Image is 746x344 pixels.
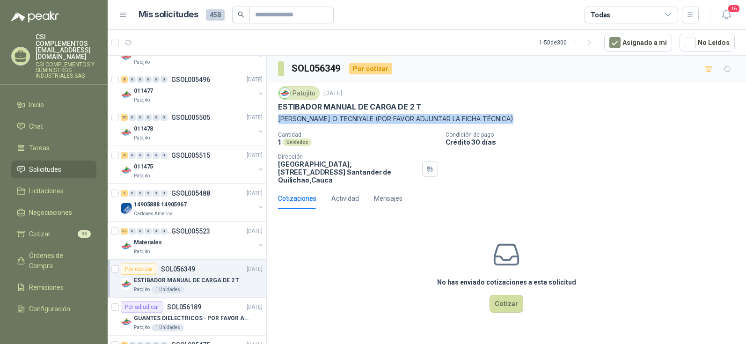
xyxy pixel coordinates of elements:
div: 0 [145,228,152,234]
p: [DATE] [247,113,263,122]
a: Por cotizarSOL056349[DATE] Company LogoESTIBADOR MANUAL DE CARGA DE 2 TPatojito1 Unidades [108,260,266,298]
div: 0 [161,152,168,159]
div: 0 [137,228,144,234]
p: 011478 [134,124,153,133]
span: Tareas [29,143,50,153]
div: 0 [129,114,136,121]
a: 1 0 0 0 0 0 GSOL005488[DATE] Company Logo14905888 14905967Cartones America [121,188,264,218]
div: 0 [153,76,160,83]
div: Por cotizar [121,263,157,275]
div: 0 [153,114,160,121]
div: 0 [129,152,136,159]
p: Patojito [134,248,150,256]
p: Cantidad [278,132,438,138]
p: ESTIBADOR MANUAL DE CARGA DE 2 T [278,102,422,112]
p: [GEOGRAPHIC_DATA], [STREET_ADDRESS] Santander de Quilichao , Cauca [278,160,418,184]
div: Actividad [331,193,359,204]
button: Cotizar [490,295,523,313]
span: Negociaciones [29,207,72,218]
p: [DATE] [247,265,263,274]
p: Patojito [134,286,150,293]
h3: No has enviado cotizaciones a esta solicitud [437,277,576,287]
p: GSOL005505 [171,114,210,121]
a: Tareas [11,139,96,157]
div: Unidades [283,139,312,146]
div: 37 [121,228,128,234]
div: 10 [121,114,128,121]
div: Patojito [278,86,320,100]
div: 0 [129,76,136,83]
p: GSOL005496 [171,76,210,83]
div: 0 [153,190,160,197]
div: Por adjudicar [121,301,163,313]
a: Por adjudicarSOL056189[DATE] Company LogoGUANTES DIELECTRICOS - POR FAVOR ADJUNTAR SU FICHA TECNI... [108,298,266,336]
img: Company Logo [121,316,132,328]
span: Órdenes de Compra [29,250,88,271]
p: [DATE] [247,303,263,312]
span: Configuración [29,304,70,314]
a: Órdenes de Compra [11,247,96,275]
div: 0 [137,190,144,197]
a: 10 0 0 0 0 0 GSOL005505[DATE] Company Logo011478Patojito [121,112,264,142]
div: Por cotizar [349,63,392,74]
div: 0 [145,190,152,197]
div: 0 [129,228,136,234]
span: 16 [727,4,740,13]
div: 0 [153,228,160,234]
img: Company Logo [121,203,132,214]
div: 0 [153,152,160,159]
p: Patojito [134,96,150,104]
p: Dirección [278,154,418,160]
img: Company Logo [121,89,132,100]
span: 96 [78,230,91,238]
a: Chat [11,117,96,135]
div: 0 [161,190,168,197]
a: Negociaciones [11,204,96,221]
a: 8 0 0 0 0 0 GSOL005515[DATE] Company Logo011475Patojito [121,150,264,180]
span: search [238,11,244,18]
h3: SOL056349 [292,61,342,76]
div: 1 [121,190,128,197]
p: CSI COMPLEMENTOS Y SUMINISTROS INDUSTRIALES SAS [36,62,96,79]
div: 0 [137,76,144,83]
div: 0 [145,114,152,121]
div: 1 - 50 de 300 [539,35,597,50]
span: Cotizar [29,229,51,239]
button: No Leídos [680,34,735,51]
div: 0 [137,114,144,121]
div: 0 [161,228,168,234]
button: 16 [718,7,735,23]
div: Todas [591,10,610,20]
p: 1 [278,138,281,146]
img: Company Logo [121,165,132,176]
p: [DATE] [247,227,263,236]
span: Inicio [29,100,44,110]
div: 0 [137,152,144,159]
p: GSOL005523 [171,228,210,234]
p: GUANTES DIELECTRICOS - POR FAVOR ADJUNTAR SU FICHA TECNICA [134,314,250,323]
div: 0 [161,76,168,83]
div: 0 [145,76,152,83]
p: Patojito [134,172,150,180]
p: 011477 [134,87,153,95]
p: Cartones America [134,210,173,218]
div: 0 [145,152,152,159]
p: GSOL005488 [171,190,210,197]
p: ESTIBADOR MANUAL DE CARGA DE 2 T [134,276,239,285]
p: Patojito [134,59,150,66]
p: CSI COMPLEMENTOS [EMAIL_ADDRESS][DOMAIN_NAME] [36,34,96,60]
p: 14905888 14905967 [134,200,187,209]
p: SOL056349 [161,266,195,272]
div: 0 [161,114,168,121]
a: Licitaciones [11,182,96,200]
a: 8 0 0 0 0 0 GSOL005496[DATE] Company Logo011477Patojito [121,74,264,104]
a: Remisiones [11,278,96,296]
a: Inicio [11,96,96,114]
div: 8 [121,76,128,83]
p: Condición de pago [446,132,742,138]
p: [DATE] [247,151,263,160]
p: [DATE] [247,189,263,198]
img: Company Logo [121,127,132,138]
span: 458 [206,9,225,21]
p: [DATE] [323,89,342,98]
